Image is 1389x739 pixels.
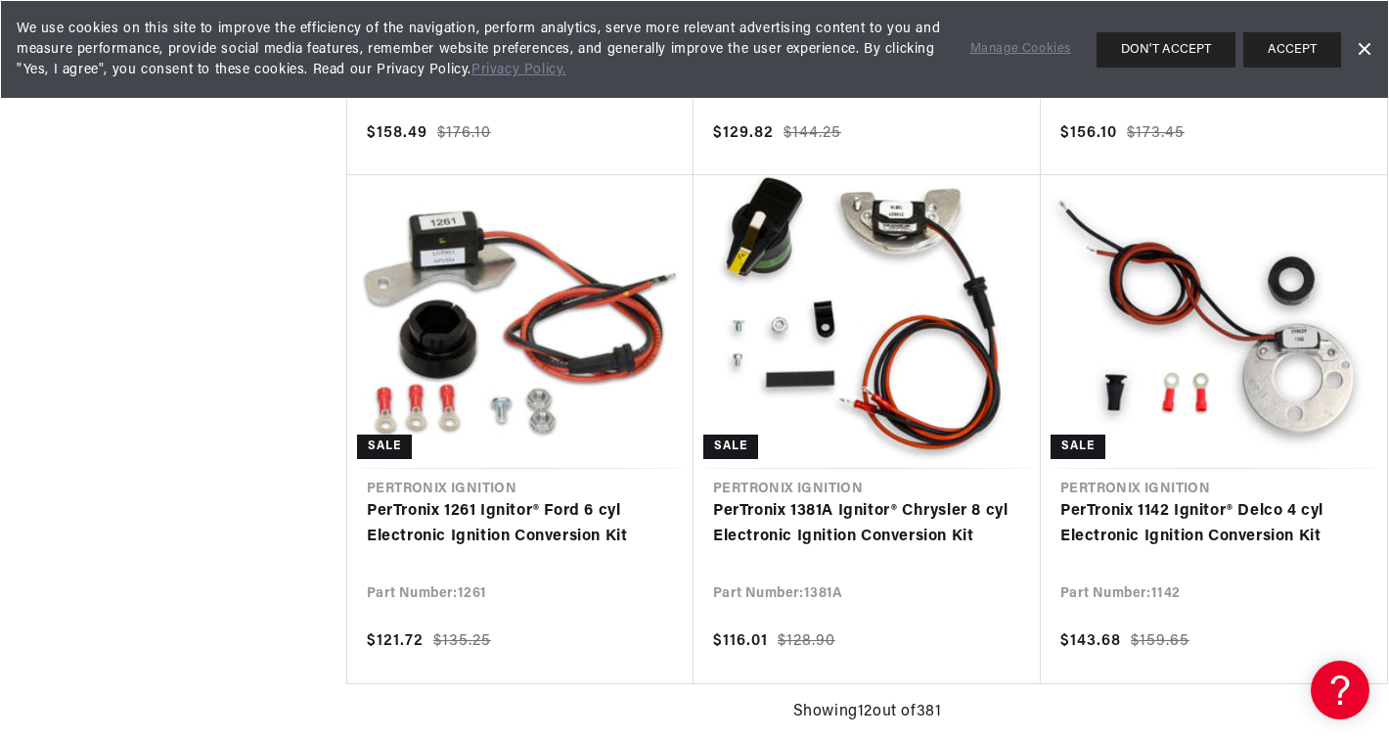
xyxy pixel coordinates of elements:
a: Manage Cookies [970,39,1071,60]
a: PerTronix 1261 Ignitor® Ford 6 cyl Electronic Ignition Conversion Kit [367,499,674,549]
a: PerTronix 1381A Ignitor® Chrysler 8 cyl Electronic Ignition Conversion Kit [713,499,1021,549]
a: Privacy Policy. [471,63,566,77]
button: ACCEPT [1243,32,1341,68]
a: PerTronix 1142 Ignitor® Delco 4 cyl Electronic Ignition Conversion Kit [1060,499,1367,549]
button: DON'T ACCEPT [1097,32,1235,68]
a: Dismiss Banner [1349,35,1378,65]
span: Showing 12 out of 381 [793,700,942,725]
span: We use cookies on this site to improve the efficiency of the navigation, perform analytics, serve... [17,19,943,80]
